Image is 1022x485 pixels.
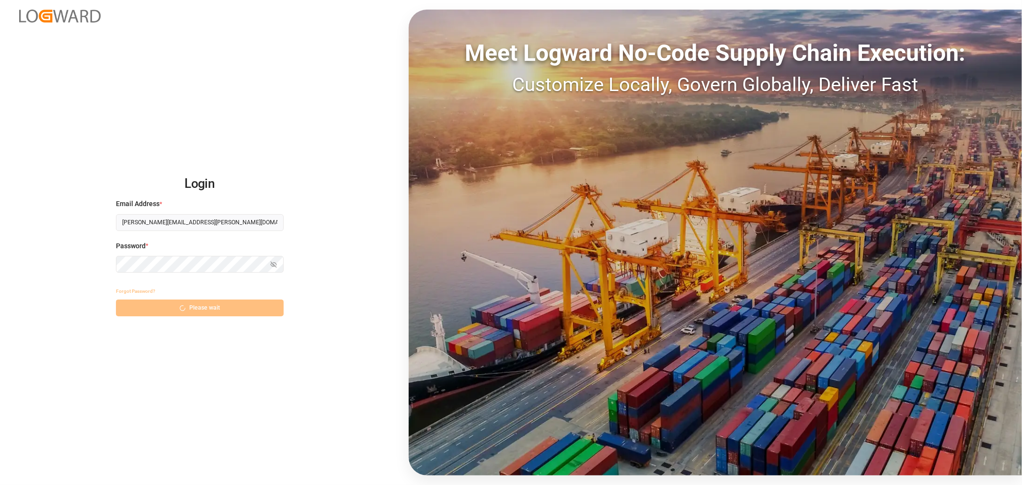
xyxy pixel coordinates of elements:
span: Password [116,241,146,251]
div: Customize Locally, Govern Globally, Deliver Fast [409,70,1022,99]
div: Meet Logward No-Code Supply Chain Execution: [409,36,1022,70]
h2: Login [116,169,284,199]
input: Enter your email [116,214,284,231]
img: Logward_new_orange.png [19,10,101,23]
span: Email Address [116,199,160,209]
